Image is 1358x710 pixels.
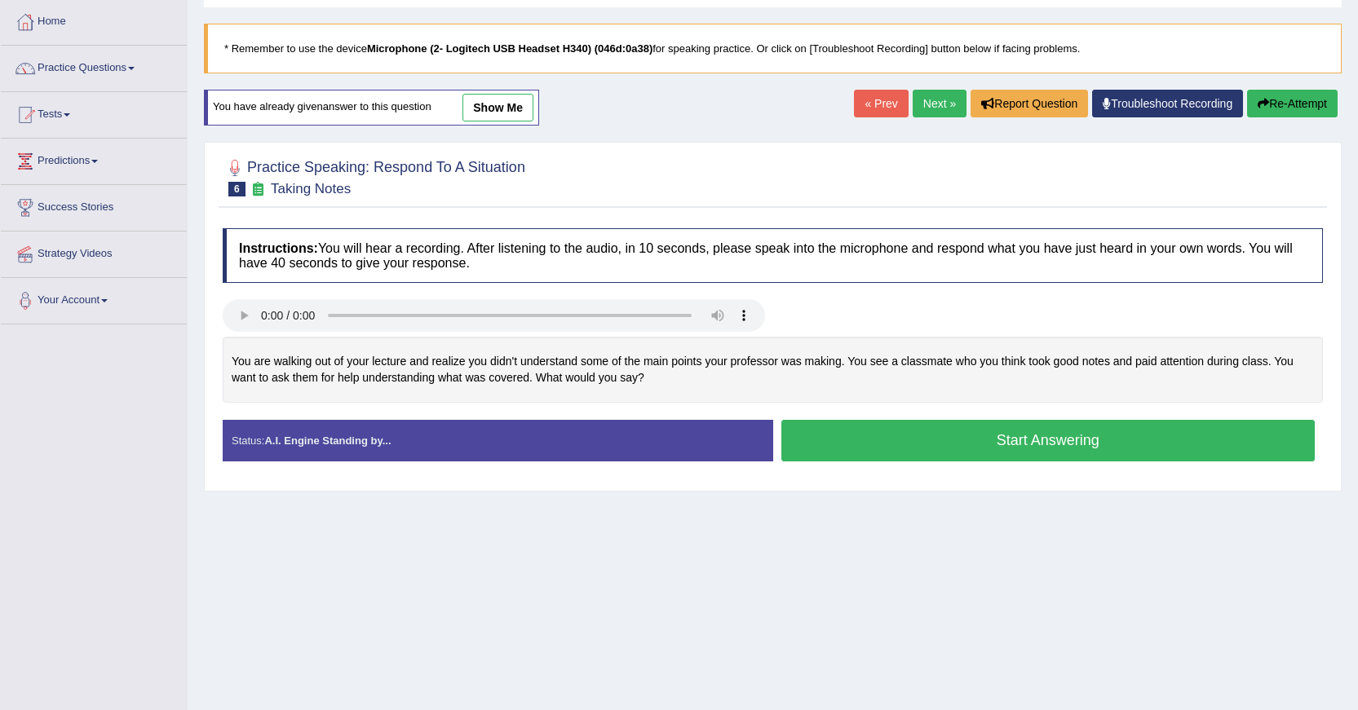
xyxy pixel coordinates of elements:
h4: You will hear a recording. After listening to the audio, in 10 seconds, please speak into the mic... [223,228,1323,283]
button: Start Answering [781,420,1316,461]
button: Re-Attempt [1247,90,1338,117]
b: Instructions: [239,241,318,255]
a: « Prev [854,90,908,117]
button: Report Question [971,90,1088,117]
div: Status: [223,420,773,461]
a: Tests [1,92,187,133]
strong: A.I. Engine Standing by... [264,434,391,447]
a: Practice Questions [1,46,187,86]
a: Troubleshoot Recording [1092,90,1243,117]
div: You have already given answer to this question [204,90,539,126]
a: Strategy Videos [1,232,187,272]
b: Microphone (2- Logitech USB Headset H340) (046d:0a38) [367,42,652,55]
div: You are walking out of your lecture and realize you didn't understand some of the main points you... [223,337,1323,403]
a: Your Account [1,278,187,319]
a: Success Stories [1,185,187,226]
a: Next » [913,90,967,117]
h2: Practice Speaking: Respond To A Situation [223,156,525,196]
span: 6 [228,182,246,196]
blockquote: * Remember to use the device for speaking practice. Or click on [Troubleshoot Recording] button b... [204,24,1342,73]
small: Taking Notes [271,181,351,196]
a: show me [462,94,533,121]
small: Exam occurring question [250,182,267,197]
a: Predictions [1,139,187,179]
